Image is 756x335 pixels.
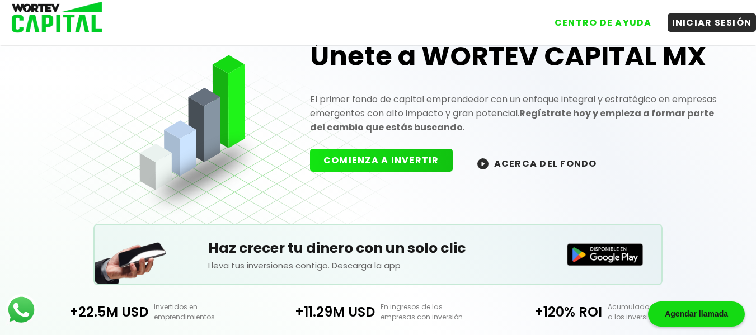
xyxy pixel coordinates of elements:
p: El primer fondo de capital emprendedor con un enfoque integral y estratégico en empresas emergent... [310,92,719,134]
button: ACERCA DEL FONDO [464,151,611,175]
img: wortev-capital-acerca-del-fondo [477,158,489,169]
img: Disponible en Google Play [567,243,643,266]
p: +11.29M USD [265,302,375,322]
h5: Haz crecer tu dinero con un solo clic [208,238,548,259]
strong: Regístrate hoy y empieza a formar parte del cambio que estás buscando [310,107,714,134]
button: CENTRO DE AYUDA [550,13,656,32]
img: Teléfono [95,228,167,284]
a: CENTRO DE AYUDA [539,5,656,32]
p: En ingresos de las empresas con inversión [375,302,491,322]
p: Lleva tus inversiones contigo. Descarga la app [208,259,548,272]
p: Invertidos en emprendimientos [148,302,265,322]
h1: Únete a WORTEV CAPITAL MX [310,39,719,74]
div: Agendar llamada [648,301,745,327]
button: COMIENZA A INVERTIR [310,149,453,172]
p: Acumulado y entregado a los inversionistas [602,302,719,322]
p: +22.5M USD [38,302,149,322]
p: +120% ROI [491,302,602,322]
a: COMIENZA A INVERTIR [310,156,464,169]
img: logos_whatsapp-icon.242b2217.svg [6,294,37,325]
